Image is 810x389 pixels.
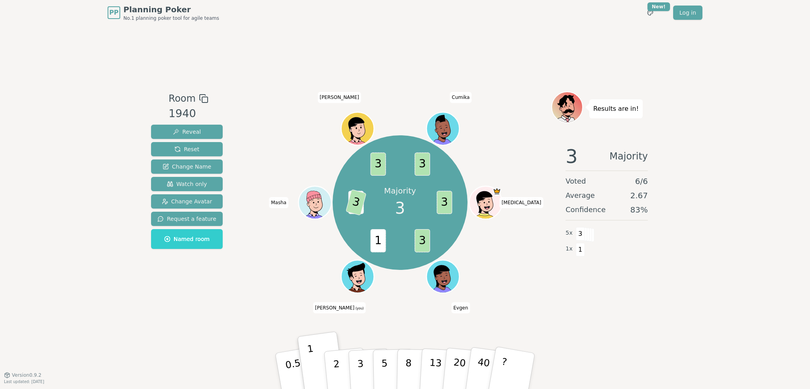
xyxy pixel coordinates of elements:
span: 5 x [566,229,573,237]
div: 1940 [168,106,208,122]
p: Majority [384,185,416,196]
button: Watch only [151,177,223,191]
span: 3 [414,229,430,252]
span: Click to change your name [451,302,470,313]
button: Request a feature [151,212,223,226]
span: 3 [370,153,386,176]
span: PP [109,8,118,17]
span: Room [168,91,195,106]
span: Reveal [173,128,201,136]
span: 1 [370,229,386,252]
span: 6 / 6 [635,176,648,187]
button: Reset [151,142,223,156]
span: No.1 planning poker tool for agile teams [123,15,219,21]
button: Version0.9.2 [4,372,42,378]
a: Log in [673,6,702,20]
span: 3 [345,189,366,216]
span: Change Avatar [162,197,212,205]
span: (you) [354,306,364,310]
button: Named room [151,229,223,249]
button: New! [643,6,657,20]
button: Click to change your avatar [342,261,373,292]
span: Click to change your name [500,197,543,208]
a: PPPlanning PokerNo.1 planning poker tool for agile teams [108,4,219,21]
span: 2.67 [630,190,648,201]
span: Named room [164,235,210,243]
span: 3 [437,191,452,214]
span: Click to change your name [318,92,361,103]
span: 3 [566,147,578,166]
button: Change Avatar [151,194,223,209]
span: 3 [576,227,585,241]
button: Reveal [151,125,223,139]
span: Watch only [167,180,207,188]
span: Request a feature [157,215,216,223]
span: 83 % [630,204,648,215]
button: Change Name [151,159,223,174]
span: Average [566,190,595,201]
span: Confidence [566,204,606,215]
span: 3 [414,153,430,176]
span: 1 [576,243,585,256]
span: nikita is the host [493,187,501,195]
span: Voted [566,176,586,187]
span: Reset [174,145,199,153]
div: New! [647,2,670,11]
span: Click to change your name [269,197,288,208]
span: Click to change your name [450,92,471,103]
span: Planning Poker [123,4,219,15]
span: Last updated: [DATE] [4,380,44,384]
span: Change Name [163,163,211,171]
span: 3 [395,196,405,220]
p: Results are in! [593,103,639,114]
span: Click to change your name [313,302,366,313]
span: Version 0.9.2 [12,372,42,378]
span: Majority [609,147,648,166]
p: 1 [307,343,318,386]
span: 1 x [566,245,573,253]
